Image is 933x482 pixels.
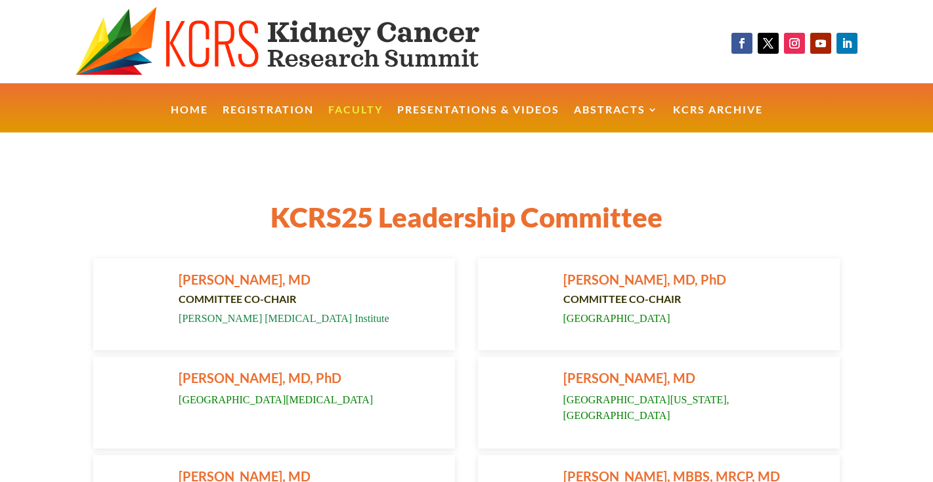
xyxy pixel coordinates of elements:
span: [GEOGRAPHIC_DATA][US_STATE], [GEOGRAPHIC_DATA] [563,394,729,421]
a: Abstracts [574,105,659,133]
a: Follow on Instagram [784,33,805,54]
img: KCRS generic logo wide [76,7,529,77]
span: [GEOGRAPHIC_DATA] [563,313,670,324]
a: Follow on LinkedIn [836,33,857,54]
a: KCRS Archive [673,105,763,133]
a: Follow on X [758,33,779,54]
strong: COMMITTEE CO-CHAIR [563,292,681,305]
span: [GEOGRAPHIC_DATA][MEDICAL_DATA] [179,394,373,405]
span: [PERSON_NAME] [MEDICAL_DATA] Institute [179,313,389,324]
span: [PERSON_NAME], MD [563,370,695,386]
h1: KCRS25 Leadership Committee [112,201,821,240]
a: Registration [223,105,314,133]
span: [PERSON_NAME], MD, PhD [563,271,726,287]
a: Follow on Facebook [731,33,752,54]
strong: COMMITTEE CO-CHAIR [179,292,296,305]
a: Follow on Youtube [810,33,831,54]
span: [PERSON_NAME], MD [179,271,311,287]
a: Presentations & Videos [397,105,559,133]
a: Home [171,105,208,133]
a: Faculty [328,105,383,133]
span: [PERSON_NAME], MD, PhD [179,370,341,386]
